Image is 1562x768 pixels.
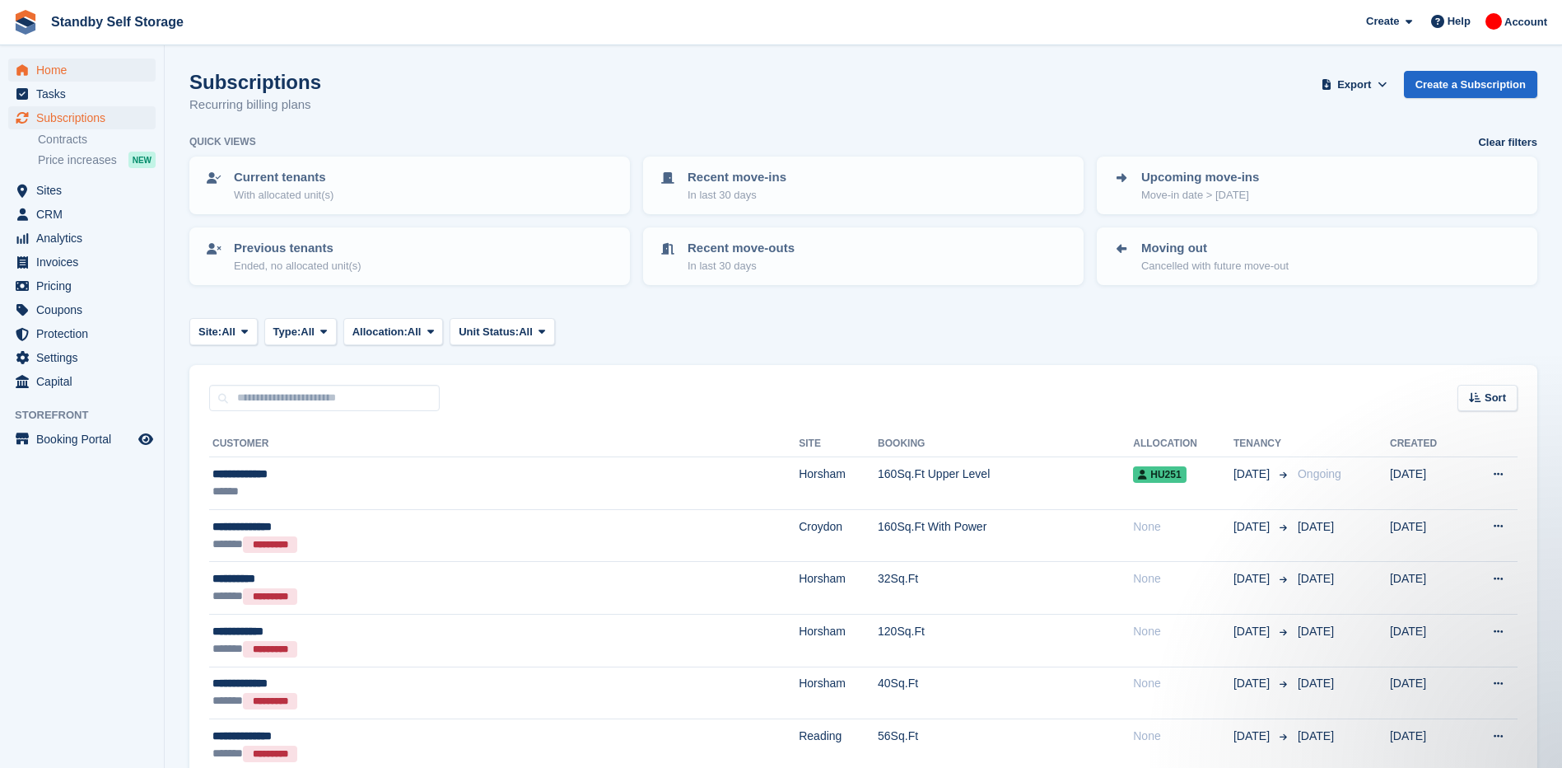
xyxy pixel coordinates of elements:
p: In last 30 days [688,258,795,274]
a: Recent move-outs In last 30 days [645,229,1082,283]
th: Booking [878,431,1133,457]
span: Capital [36,370,135,393]
a: Create a Subscription [1404,71,1537,98]
span: Analytics [36,227,135,250]
a: Standby Self Storage [44,8,190,35]
span: Type: [273,324,301,340]
span: [DATE] [1233,570,1273,588]
a: menu [8,428,156,451]
button: Type: All [264,318,337,345]
span: Tasks [36,82,135,105]
img: stora-icon-8386f47178a22dfd0bd8f6a31ec36ba5ce8667c1dd55bd0f319d3a0aa187defe.svg [13,10,38,35]
span: Help [1448,13,1471,30]
div: None [1133,728,1233,745]
span: Home [36,59,135,82]
span: Storefront [15,407,164,424]
span: [DATE] [1298,677,1334,690]
a: Preview store [136,429,156,449]
span: [DATE] [1233,728,1273,745]
a: Price increases NEW [38,151,156,169]
p: Recurring billing plans [189,96,321,115]
span: Ongoing [1298,467,1341,480]
span: Pricing [36,274,135,297]
img: Aaron Winter [1485,13,1502,30]
p: Upcoming move-ins [1141,168,1259,187]
td: Croydon [799,509,878,562]
span: All [519,324,533,340]
span: Site: [198,324,221,340]
a: menu [8,59,156,82]
p: Cancelled with future move-out [1141,258,1289,274]
a: menu [8,298,156,321]
span: Allocation: [352,324,408,340]
span: [DATE] [1233,466,1273,483]
p: Current tenants [234,168,333,187]
a: menu [8,203,156,226]
span: Subscriptions [36,106,135,129]
span: All [221,324,235,340]
p: Ended, no allocated unit(s) [234,258,361,274]
a: Current tenants With allocated unit(s) [191,158,628,213]
th: Site [799,431,878,457]
td: [DATE] [1390,457,1463,510]
span: All [301,324,315,340]
div: None [1133,518,1233,536]
a: menu [8,370,156,393]
td: [DATE] [1390,509,1463,562]
p: Recent move-ins [688,168,786,187]
td: 40Sq.Ft [878,667,1133,719]
span: All [408,324,422,340]
th: Tenancy [1233,431,1291,457]
td: [DATE] [1390,614,1463,667]
a: menu [8,179,156,202]
div: None [1133,570,1233,588]
span: Sites [36,179,135,202]
p: Recent move-outs [688,239,795,258]
td: [DATE] [1390,667,1463,719]
p: Previous tenants [234,239,361,258]
span: [DATE] [1233,675,1273,692]
a: menu [8,227,156,250]
td: 32Sq.Ft [878,562,1133,615]
a: Previous tenants Ended, no allocated unit(s) [191,229,628,283]
th: Allocation [1133,431,1233,457]
span: CRM [36,203,135,226]
span: Booking Portal [36,428,135,451]
span: Coupons [36,298,135,321]
th: Customer [209,431,799,457]
span: Account [1504,14,1547,30]
button: Site: All [189,318,258,345]
a: menu [8,82,156,105]
span: Sort [1485,390,1506,406]
a: menu [8,346,156,369]
span: [DATE] [1298,572,1334,585]
h1: Subscriptions [189,71,321,93]
button: Export [1318,71,1391,98]
td: [DATE] [1390,562,1463,615]
button: Allocation: All [343,318,444,345]
span: [DATE] [1233,623,1273,640]
td: Horsham [799,667,878,719]
button: Unit Status: All [450,318,554,345]
span: HU251 [1133,466,1186,483]
p: Moving out [1141,239,1289,258]
span: Price increases [38,152,117,168]
p: With allocated unit(s) [234,187,333,204]
a: Moving out Cancelled with future move-out [1098,229,1536,283]
td: 160Sq.Ft Upper Level [878,457,1133,510]
span: Invoices [36,251,135,274]
div: None [1133,675,1233,692]
a: menu [8,274,156,297]
h6: Quick views [189,134,256,149]
span: [DATE] [1298,729,1334,742]
span: Unit Status: [459,324,519,340]
td: Horsham [799,457,878,510]
p: Move-in date > [DATE] [1141,187,1259,204]
a: menu [8,322,156,345]
a: Contracts [38,132,156,148]
th: Created [1390,431,1463,457]
span: [DATE] [1233,518,1273,536]
span: [DATE] [1298,625,1334,638]
a: menu [8,251,156,274]
span: Create [1366,13,1399,30]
